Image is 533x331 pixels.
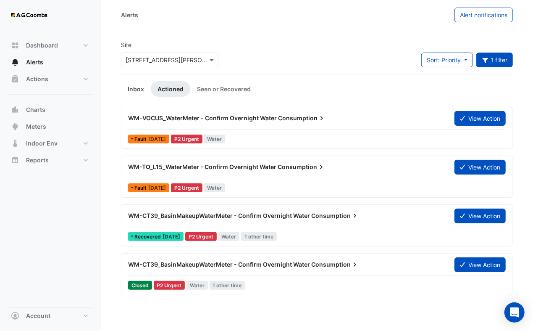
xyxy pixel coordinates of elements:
[7,71,94,87] button: Actions
[427,56,461,64] span: Sort: Priority
[26,139,58,148] span: Indoor Env
[154,281,185,290] div: P2 Urgent
[26,58,43,66] span: Alerts
[128,163,276,170] span: WM-TO_L15_WaterMeter - Confirm Overnight Water
[185,232,217,241] div: P2 Urgent
[11,139,19,148] app-icon: Indoor Env
[134,137,148,142] span: Fault
[311,260,359,269] span: Consumption
[26,122,46,131] span: Meters
[134,234,163,239] span: Recovered
[454,111,506,126] button: View Action
[218,232,240,241] span: Water
[11,106,19,114] app-icon: Charts
[190,81,257,97] a: Seen or Recovered
[421,53,473,67] button: Sort: Priority
[121,81,151,97] a: Inbox
[454,8,513,22] button: Alert notifications
[10,7,48,24] img: Company Logo
[504,302,525,323] div: Open Intercom Messenger
[128,212,310,219] span: WM-CT39_BasinMakeupWaterMeter - Confirm Overnight Water
[454,257,506,272] button: View Action
[171,135,202,143] div: P2 Urgent
[460,11,507,19] span: Alert notifications
[11,58,19,66] app-icon: Alerts
[148,185,166,191] span: Tue 16-Jul-2024 21:00 AEST
[278,114,326,122] span: Consumption
[311,212,359,220] span: Consumption
[171,183,202,192] div: P2 Urgent
[26,156,49,164] span: Reports
[134,185,148,191] span: Fault
[163,233,180,240] span: Tue 12-Aug-2025 21:02 AEST
[11,41,19,50] app-icon: Dashboard
[278,163,326,171] span: Consumption
[241,232,277,241] span: 1 other time
[26,75,48,83] span: Actions
[151,81,190,97] a: Actioned
[26,106,45,114] span: Charts
[128,281,152,290] span: Closed
[121,40,131,49] label: Site
[204,135,226,143] span: Water
[26,41,58,50] span: Dashboard
[7,307,94,324] button: Account
[26,312,50,320] span: Account
[7,54,94,71] button: Alerts
[7,135,94,152] button: Indoor Env
[454,209,506,223] button: View Action
[186,281,208,290] span: Water
[7,37,94,54] button: Dashboard
[7,152,94,169] button: Reports
[148,136,166,142] span: Tue 16-Jul-2024 21:00 AEST
[7,101,94,118] button: Charts
[128,114,277,122] span: WM-VOCUS_WaterMeter - Confirm Overnight Water
[454,160,506,175] button: View Action
[7,118,94,135] button: Meters
[11,75,19,83] app-icon: Actions
[121,11,138,19] div: Alerts
[476,53,513,67] button: 1 filter
[11,156,19,164] app-icon: Reports
[128,261,310,268] span: WM-CT39_BasinMakeupWaterMeter - Confirm Overnight Water
[11,122,19,131] app-icon: Meters
[204,183,226,192] span: Water
[210,281,245,290] span: 1 other time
